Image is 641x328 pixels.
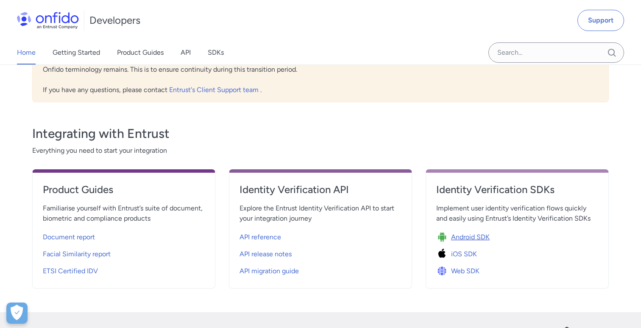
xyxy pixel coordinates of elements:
a: Entrust's Client Support team [169,86,260,94]
input: Onfido search input field [488,42,624,63]
a: API reference [240,227,401,244]
span: Explore the Entrust Identity Verification API to start your integration journey [240,203,401,224]
a: Product Guides [43,183,205,203]
span: Implement user identity verification flows quickly and easily using Entrust’s Identity Verificati... [436,203,598,224]
a: Icon iOS SDKiOS SDK [436,244,598,261]
img: Onfido Logo [17,12,79,29]
a: Getting Started [53,41,100,64]
img: Icon iOS SDK [436,248,451,260]
a: API release notes [240,244,401,261]
h4: Identity Verification SDKs [436,183,598,196]
a: Home [17,41,36,64]
a: Document report [43,227,205,244]
a: Support [577,10,624,31]
h4: Identity Verification API [240,183,401,196]
h3: Integrating with Entrust [32,125,609,142]
a: Facial Similarity report [43,244,205,261]
span: ETSI Certified IDV [43,266,98,276]
h4: Product Guides [43,183,205,196]
span: Web SDK [451,266,479,276]
span: API migration guide [240,266,299,276]
a: ETSI Certified IDV [43,261,205,278]
h1: Developers [89,14,140,27]
a: Identity Verification API [240,183,401,203]
span: Familiarise yourself with Entrust’s suite of document, biometric and compliance products [43,203,205,224]
span: iOS SDK [451,249,477,259]
span: API release notes [240,249,292,259]
button: Abrir preferencias [6,303,28,324]
a: SDKs [208,41,224,64]
span: Facial Similarity report [43,249,111,259]
a: API [181,41,191,64]
a: Icon Web SDKWeb SDK [436,261,598,278]
a: Icon Android SDKAndroid SDK [436,227,598,244]
a: Identity Verification SDKs [436,183,598,203]
a: Product Guides [117,41,164,64]
div: Preferencias de cookies [6,303,28,324]
span: Document report [43,232,95,242]
span: Android SDK [451,232,490,242]
img: Icon Android SDK [436,231,451,243]
span: API reference [240,232,281,242]
a: API migration guide [240,261,401,278]
img: Icon Web SDK [436,265,451,277]
span: Everything you need to start your integration [32,146,609,156]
